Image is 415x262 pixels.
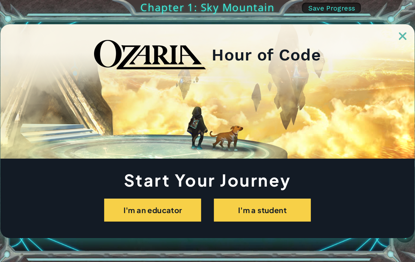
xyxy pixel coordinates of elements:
img: blackOzariaWordmark.png [94,40,206,70]
button: I'm an educator [104,199,201,222]
button: I'm a student [214,199,311,222]
h1: Start Your Journey [0,172,415,187]
h2: Hour of Code [212,48,321,62]
img: ExitButton_Dusk.png [399,32,406,40]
